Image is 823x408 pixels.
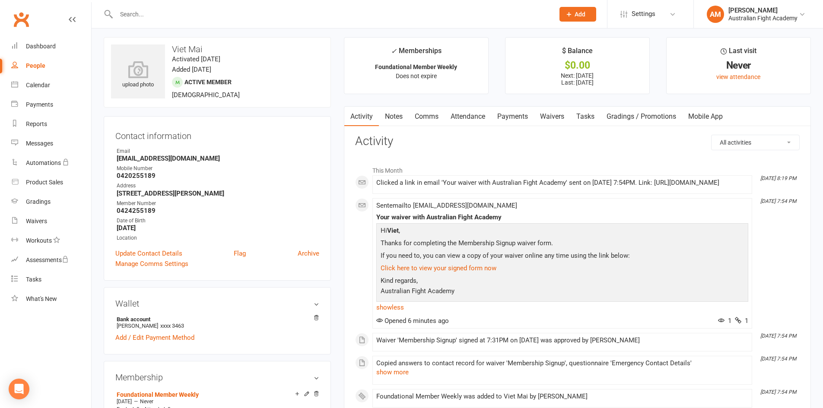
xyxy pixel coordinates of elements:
[378,225,746,238] p: Hi ,
[559,7,596,22] button: Add
[11,153,91,173] a: Automations
[26,43,56,50] div: Dashboard
[117,155,319,162] strong: [EMAIL_ADDRESS][DOMAIN_NAME]
[11,212,91,231] a: Waivers
[378,250,746,263] p: If you need to, you can view a copy of your waiver online any time using the link below:
[117,190,319,197] strong: [STREET_ADDRESS][PERSON_NAME]
[26,198,51,205] div: Gradings
[114,398,319,405] div: —
[513,72,642,86] p: Next: [DATE] Last: [DATE]
[140,399,153,405] span: Never
[376,317,449,325] span: Opened 6 minutes ago
[376,179,748,187] div: Clicked a link in email 'Your waiver with Australian Fight Academy' sent on [DATE] 7:54PM. Link: ...
[117,164,319,173] div: Mobile Number
[562,45,593,61] div: $ Balance
[378,238,746,250] p: Thanks for completing the Membership Signup waiver form.
[707,6,724,23] div: AM
[11,270,91,289] a: Tasks
[172,55,220,63] time: Activated [DATE]
[375,63,457,70] strong: Foundational Member Weekly
[117,391,199,398] a: Foundational Member Weekly
[760,356,796,362] i: [DATE] 7:54 PM
[11,56,91,76] a: People
[11,192,91,212] a: Gradings
[735,317,748,325] span: 1
[674,61,803,70] div: Never
[11,37,91,56] a: Dashboard
[376,214,748,221] div: Your waiver with Australian Fight Academy
[376,202,517,209] span: Sent email to [EMAIL_ADDRESS][DOMAIN_NAME]
[115,332,194,343] a: Add / Edit Payment Method
[115,248,182,259] a: Update Contact Details
[26,295,57,302] div: What's New
[117,234,319,242] div: Location
[760,198,796,204] i: [DATE] 7:54 PM
[9,379,29,399] div: Open Intercom Messenger
[445,107,491,127] a: Attendance
[11,231,91,250] a: Workouts
[117,217,319,225] div: Date of Birth
[391,45,442,61] div: Memberships
[376,393,748,400] div: Foundational Member Weekly was added to Viet Mai by [PERSON_NAME]
[26,218,47,225] div: Waivers
[721,45,756,61] div: Last visit
[115,128,319,141] h3: Contact information
[632,4,655,24] span: Settings
[513,61,642,70] div: $0.00
[26,159,61,166] div: Automations
[184,79,232,85] span: Active member
[117,399,132,405] span: [DATE]
[26,237,52,244] div: Workouts
[728,14,798,22] div: Australian Fight Academy
[491,107,534,127] a: Payments
[234,248,246,259] a: Flag
[570,107,601,127] a: Tasks
[387,227,399,234] strong: Viet
[376,367,409,377] button: show more
[114,8,548,20] input: Search...
[115,259,188,269] a: Manage Comms Settings
[26,276,41,283] div: Tasks
[11,134,91,153] a: Messages
[760,175,796,181] i: [DATE] 8:19 PM
[11,95,91,114] a: Payments
[11,250,91,270] a: Assessments
[26,62,45,69] div: People
[298,248,319,259] a: Archive
[355,161,800,175] li: This Month
[716,73,760,80] a: view attendance
[10,9,32,30] a: Clubworx
[117,207,319,215] strong: 0424255189
[11,289,91,309] a: What's New
[26,256,69,263] div: Assessments
[26,120,47,127] div: Reports
[117,224,319,232] strong: [DATE]
[376,360,748,367] div: Copied answers to contact record for waiver 'Membership Signup', questionnaire 'Emergency Contact...
[26,82,50,89] div: Calendar
[718,317,731,325] span: 1
[391,47,397,55] i: ✓
[396,73,437,79] span: Does not expire
[117,316,315,323] strong: Bank account
[575,11,585,18] span: Add
[601,107,682,127] a: Gradings / Promotions
[117,172,319,180] strong: 0420255189
[115,373,319,382] h3: Membership
[117,147,319,155] div: Email
[409,107,445,127] a: Comms
[355,135,800,148] h3: Activity
[117,182,319,190] div: Address
[344,107,379,127] a: Activity
[26,101,53,108] div: Payments
[728,6,798,14] div: [PERSON_NAME]
[117,199,319,208] div: Member Number
[378,275,746,298] p: Kind regards, Australian Fight Academy
[26,140,53,147] div: Messages
[11,114,91,134] a: Reports
[115,299,319,308] h3: Wallet
[172,66,211,73] time: Added [DATE]
[534,107,570,127] a: Waivers
[111,61,165,89] div: upload photo
[760,333,796,339] i: [DATE] 7:54 PM
[381,264,496,272] a: Click here to view your signed form now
